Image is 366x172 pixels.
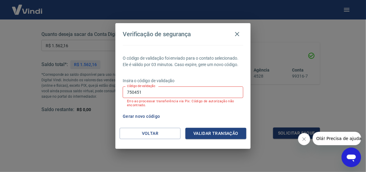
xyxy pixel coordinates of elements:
button: Voltar [120,128,181,139]
iframe: Fechar mensagem [298,133,310,145]
button: Gerar novo código [120,111,163,122]
iframe: Botão para abrir a janela de mensagens [342,148,361,167]
h4: Verificação de segurança [123,30,191,38]
span: Olá! Precisa de ajuda? [4,4,51,9]
label: Código de validação [127,84,155,88]
p: Insira o código de validação [123,78,243,84]
button: Validar transação [185,128,246,139]
p: Erro ao processar transferência via Pix: Código de autorização não encontrado. [127,99,239,107]
iframe: Mensagem da empresa [313,132,361,145]
p: O código de validação foi enviado para o contato selecionado. Ele é válido por 03 minutos. Caso e... [123,55,243,68]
